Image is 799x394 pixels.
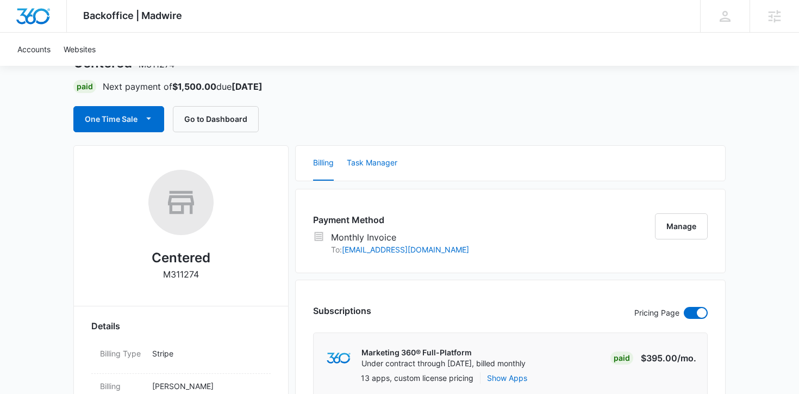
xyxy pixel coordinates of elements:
span: /mo. [677,353,696,364]
button: Manage [655,213,708,239]
p: Next payment of due [103,80,263,93]
p: Monthly Invoice [331,231,469,244]
p: [PERSON_NAME] [152,380,262,392]
p: Pricing Page [634,307,679,319]
p: Under contract through [DATE], billed monthly [361,358,526,369]
div: Billing TypeStripe [91,341,271,374]
p: Stripe [152,348,262,359]
strong: [DATE] [232,81,263,92]
dt: Billing Type [100,348,143,359]
div: Paid [73,80,96,93]
button: Task Manager [347,146,397,181]
button: One Time Sale [73,106,164,132]
p: To: [331,244,469,255]
span: Details [91,319,120,333]
p: M311274 [163,268,199,281]
p: 13 apps, custom license pricing [361,372,473,384]
button: Billing [313,146,334,181]
h2: Centered [152,248,210,268]
button: Go to Dashboard [173,106,259,132]
strong: $1,500.00 [172,81,216,92]
a: Accounts [11,33,57,66]
a: Websites [57,33,102,66]
h3: Subscriptions [313,304,371,317]
p: Marketing 360® Full-Platform [361,347,526,358]
div: Paid [610,352,633,365]
a: [EMAIL_ADDRESS][DOMAIN_NAME] [342,245,469,254]
p: $395.00 [641,352,696,365]
img: marketing360Logo [327,353,350,364]
h3: Payment Method [313,213,469,226]
button: Show Apps [487,372,527,384]
span: Backoffice | Madwire [83,10,182,21]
